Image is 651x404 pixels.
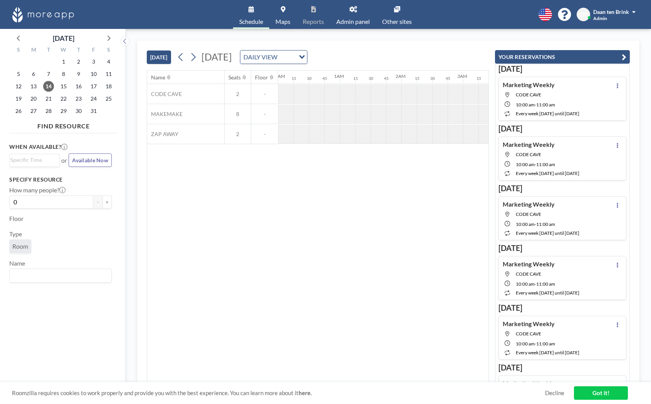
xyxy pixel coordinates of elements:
[72,157,108,163] span: Available Now
[292,76,296,81] div: 15
[225,91,251,98] span: 2
[516,221,535,227] span: 10:00 AM
[28,69,39,79] span: Monday, October 6, 2025
[280,52,294,62] input: Search for option
[12,7,74,22] img: organization-logo
[457,73,467,79] div: 3AM
[336,19,370,25] span: Admin panel
[535,221,536,227] span: -
[516,111,579,116] span: every week [DATE] until [DATE]
[56,45,71,56] div: W
[103,69,114,79] span: Saturday, October 11, 2025
[43,106,54,116] span: Tuesday, October 28, 2025
[415,76,419,81] div: 15
[86,45,101,56] div: F
[516,350,579,355] span: every week [DATE] until [DATE]
[498,124,626,133] h3: [DATE]
[545,389,564,397] a: Decline
[382,19,412,25] span: Other sites
[536,221,555,227] span: 11:00 AM
[516,170,579,176] span: every week [DATE] until [DATE]
[10,271,107,281] input: Search for option
[516,341,535,347] span: 10:00 AM
[88,69,99,79] span: Friday, October 10, 2025
[516,162,535,167] span: 10:00 AM
[516,290,579,296] span: every week [DATE] until [DATE]
[228,74,241,81] div: Seats
[303,19,324,25] span: Reports
[516,102,535,108] span: 10:00 AM
[9,259,25,267] label: Name
[10,269,111,282] div: Search for option
[580,11,587,18] span: DT
[535,281,536,287] span: -
[103,81,114,92] span: Saturday, October 18, 2025
[430,76,435,81] div: 30
[516,230,579,236] span: every week [DATE] until [DATE]
[73,81,84,92] span: Thursday, October 16, 2025
[334,73,344,79] div: 1AM
[10,156,55,164] input: Search for option
[503,380,555,387] h4: Marketing Weekly
[498,243,626,253] h3: [DATE]
[147,91,182,98] span: CODE CAVE
[299,389,312,396] a: here.
[13,81,24,92] span: Sunday, October 12, 2025
[535,102,536,108] span: -
[275,19,290,25] span: Maps
[58,93,69,104] span: Wednesday, October 22, 2025
[535,162,536,167] span: -
[69,153,112,167] button: Available Now
[498,303,626,313] h3: [DATE]
[88,106,99,116] span: Friday, October 31, 2025
[498,363,626,372] h3: [DATE]
[251,131,278,138] span: -
[593,15,607,21] span: Admin
[28,93,39,104] span: Monday, October 20, 2025
[43,81,54,92] span: Tuesday, October 14, 2025
[58,56,69,67] span: Wednesday, October 1, 2025
[369,76,373,81] div: 30
[71,45,86,56] div: T
[516,331,541,337] span: CODE CAVE
[61,157,67,164] span: or
[536,341,555,347] span: 11:00 AM
[41,45,56,56] div: T
[11,45,26,56] div: S
[9,230,22,238] label: Type
[503,260,555,268] h4: Marketing Weekly
[9,119,118,130] h4: FIND RESOURCE
[53,33,74,44] div: [DATE]
[88,81,99,92] span: Friday, October 17, 2025
[574,386,628,400] a: Got it!
[58,106,69,116] span: Wednesday, October 29, 2025
[28,106,39,116] span: Monday, October 27, 2025
[251,111,278,118] span: -
[516,151,541,157] span: CODE CAVE
[503,141,555,148] h4: Marketing Weekly
[503,81,555,89] h4: Marketing Weekly
[73,93,84,104] span: Thursday, October 23, 2025
[12,389,545,397] span: Roomzilla requires cookies to work properly and provide you with the best experience. You can lea...
[88,56,99,67] span: Friday, October 3, 2025
[225,131,251,138] span: 2
[272,73,285,79] div: 12AM
[516,271,541,277] span: CODE CAVE
[73,56,84,67] span: Thursday, October 2, 2025
[516,281,535,287] span: 10:00 AM
[102,195,112,209] button: +
[353,76,358,81] div: 15
[9,215,23,222] label: Floor
[477,76,481,81] div: 15
[255,74,268,81] div: Floor
[73,106,84,116] span: Thursday, October 30, 2025
[101,45,116,56] div: S
[225,111,251,118] span: 8
[201,51,232,62] span: [DATE]
[536,162,555,167] span: 11:00 AM
[88,93,99,104] span: Friday, October 24, 2025
[240,50,307,64] div: Search for option
[58,81,69,92] span: Wednesday, October 15, 2025
[446,76,450,81] div: 45
[28,81,39,92] span: Monday, October 13, 2025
